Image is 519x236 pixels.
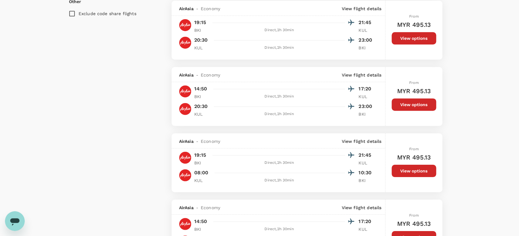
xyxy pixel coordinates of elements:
p: 08:00 [194,169,208,176]
p: 23:00 [359,103,374,110]
button: View options [392,98,436,111]
h6: MYR 495.13 [397,219,431,229]
span: From [410,213,419,217]
button: View options [392,32,436,44]
span: Economy [201,72,220,78]
p: View flight details [342,6,382,12]
p: KUL [359,93,374,100]
p: View flight details [342,138,382,144]
span: - [194,6,201,12]
span: From [410,14,419,19]
p: 19:15 [194,19,206,26]
p: 17:20 [359,85,374,93]
p: 23:00 [359,36,374,44]
div: Direct , 2h 30min [213,226,345,232]
p: KUL [359,226,374,232]
p: 19:15 [194,151,206,159]
p: KUL [359,27,374,33]
p: BKI [194,93,210,100]
p: View flight details [342,205,382,211]
img: AK [179,103,191,115]
p: 14:50 [194,218,207,225]
img: AK [179,218,191,230]
p: KUL [194,111,210,117]
span: AirAsia [179,72,194,78]
p: 20:30 [194,103,208,110]
h6: MYR 495.13 [397,20,431,30]
span: From [410,81,419,85]
div: Direct , 2h 30min [213,111,345,117]
p: 10:30 [359,169,374,176]
p: BKI [359,45,374,51]
p: BKI [194,160,210,166]
p: KUL [359,160,374,166]
img: AK [179,151,191,164]
span: Economy [201,138,220,144]
div: Direct , 2h 30min [213,45,345,51]
p: 21:45 [359,151,374,159]
p: 20:30 [194,36,208,44]
img: AK [179,169,191,181]
div: Direct , 2h 30min [213,160,345,166]
p: 17:20 [359,218,374,225]
p: 21:45 [359,19,374,26]
div: Direct , 2h 30min [213,177,345,184]
span: - [194,205,201,211]
p: BKI [194,27,210,33]
span: AirAsia [179,138,194,144]
h6: MYR 495.13 [397,86,431,96]
img: AK [179,19,191,31]
span: - [194,72,201,78]
p: 14:50 [194,85,207,93]
div: Direct , 2h 30min [213,93,345,100]
span: Economy [201,6,220,12]
p: BKI [359,111,374,117]
span: AirAsia [179,6,194,12]
img: AK [179,85,191,97]
p: View flight details [342,72,382,78]
p: BKI [194,226,210,232]
h6: MYR 495.13 [397,152,431,162]
span: - [194,138,201,144]
button: View options [392,165,436,177]
span: AirAsia [179,205,194,211]
div: Direct , 2h 30min [213,27,345,33]
p: Exclude code share flights [79,10,136,17]
iframe: Button to launch messaging window [5,211,25,231]
span: From [410,147,419,151]
span: Economy [201,205,220,211]
p: KUL [194,177,210,184]
p: KUL [194,45,210,51]
p: BKI [359,177,374,184]
img: AK [179,36,191,49]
